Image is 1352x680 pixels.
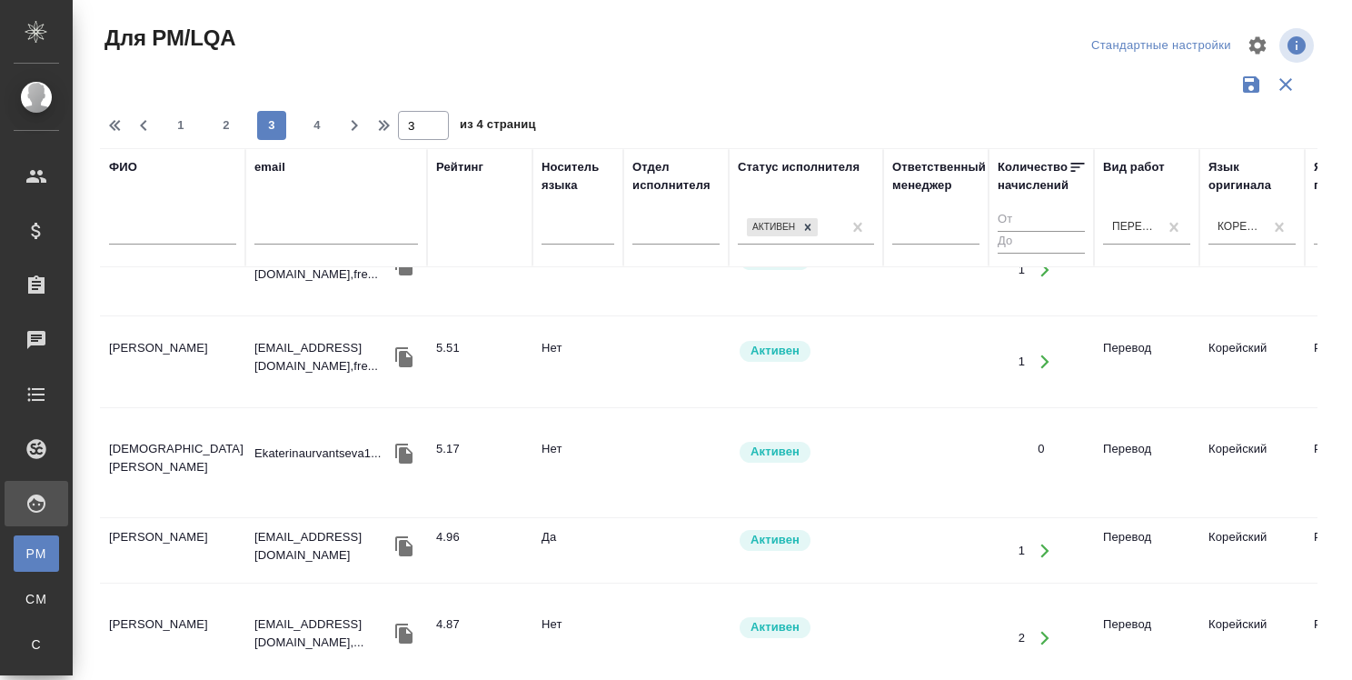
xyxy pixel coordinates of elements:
[542,158,614,195] div: Носитель языка
[23,545,50,563] span: PM
[532,431,623,495] td: Нет
[212,116,241,135] span: 2
[14,581,59,617] a: CM
[100,431,245,495] td: [DEMOGRAPHIC_DATA][PERSON_NAME]
[436,158,483,176] div: Рейтинг
[100,24,235,53] span: Для PM/LQA
[1199,519,1305,583] td: Корейский
[747,218,798,237] div: Активен
[254,615,391,652] p: [EMAIL_ADDRESS][DOMAIN_NAME],...
[1019,542,1025,560] div: 1
[100,519,245,583] td: [PERSON_NAME]
[391,440,418,467] button: Скопировать
[166,116,195,135] span: 1
[436,528,523,546] div: Перевод плохой, работать с исполнителем нельзя.
[745,216,820,239] div: Активен
[532,238,623,302] td: Нет
[436,339,523,357] div: Перевод удовлетворительный, но на его исправление/доработку редактор потратил бы слишком много вр...
[391,344,418,371] button: Скопировать
[738,440,874,465] div: Рядовой исполнитель: назначай с учетом рейтинга
[1026,252,1063,289] button: Открыть работы
[738,528,874,553] div: Рядовой исполнитель: назначай с учетом рейтинга
[436,440,523,458] div: Перевод плохой, работать с исполнителем нельзя.
[436,615,523,634] div: Перевод плохой, работать с исполнителем нельзя.
[998,209,1085,232] input: От
[751,531,800,549] p: Активен
[109,158,137,176] div: ФИО
[1199,238,1305,302] td: Корейский
[1234,67,1268,102] button: Сохранить фильтры
[1026,620,1063,657] button: Открыть работы
[391,533,418,560] button: Скопировать
[460,114,536,140] span: из 4 страниц
[1199,606,1305,670] td: Корейский
[212,111,241,140] button: 2
[998,231,1085,254] input: До
[1019,629,1025,647] div: 2
[303,111,332,140] button: 4
[14,535,59,572] a: PM
[751,342,800,360] p: Активен
[998,158,1069,195] div: Количество начислений
[1094,431,1199,495] td: Перевод
[1279,28,1317,63] span: Посмотреть информацию
[23,590,50,608] span: CM
[1268,67,1303,102] button: Сбросить фильтры
[532,606,623,670] td: Нет
[532,519,623,583] td: Да
[738,615,874,640] div: Рядовой исполнитель: назначай с учетом рейтинга
[391,620,418,647] button: Скопировать
[1019,261,1025,279] div: 1
[1019,353,1025,371] div: 1
[254,339,391,375] p: [EMAIL_ADDRESS][DOMAIN_NAME],fre...
[1103,158,1165,176] div: Вид работ
[632,158,720,195] div: Отдел исполнителя
[738,339,874,364] div: Рядовой исполнитель: назначай с учетом рейтинга
[14,626,59,663] a: С
[1094,238,1199,302] td: Перевод
[1094,519,1199,583] td: Перевод
[751,618,800,636] p: Активен
[100,238,245,302] td: [PERSON_NAME]
[1038,440,1044,458] div: 0
[303,116,332,135] span: 4
[1112,219,1159,235] div: Перевод
[1094,330,1199,394] td: Перевод
[892,158,986,195] div: Ответственный менеджер
[1218,219,1265,235] div: Корейский
[254,158,285,176] div: email
[1208,158,1296,195] div: Язык оригинала
[532,330,623,394] td: Нет
[254,445,381,463] p: Ekaterinaurvantseva1...
[751,443,800,461] p: Активен
[23,635,50,654] span: С
[1087,32,1236,60] div: split button
[1026,344,1063,381] button: Открыть работы
[254,528,391,565] p: [EMAIL_ADDRESS][DOMAIN_NAME]
[1026,532,1063,569] button: Открыть работы
[1199,330,1305,394] td: Корейский
[100,606,245,670] td: [PERSON_NAME]
[738,158,860,176] div: Статус исполнителя
[100,330,245,394] td: [PERSON_NAME]
[1199,431,1305,495] td: Корейский
[166,111,195,140] button: 1
[1094,606,1199,670] td: Перевод
[1236,24,1279,67] span: Настроить таблицу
